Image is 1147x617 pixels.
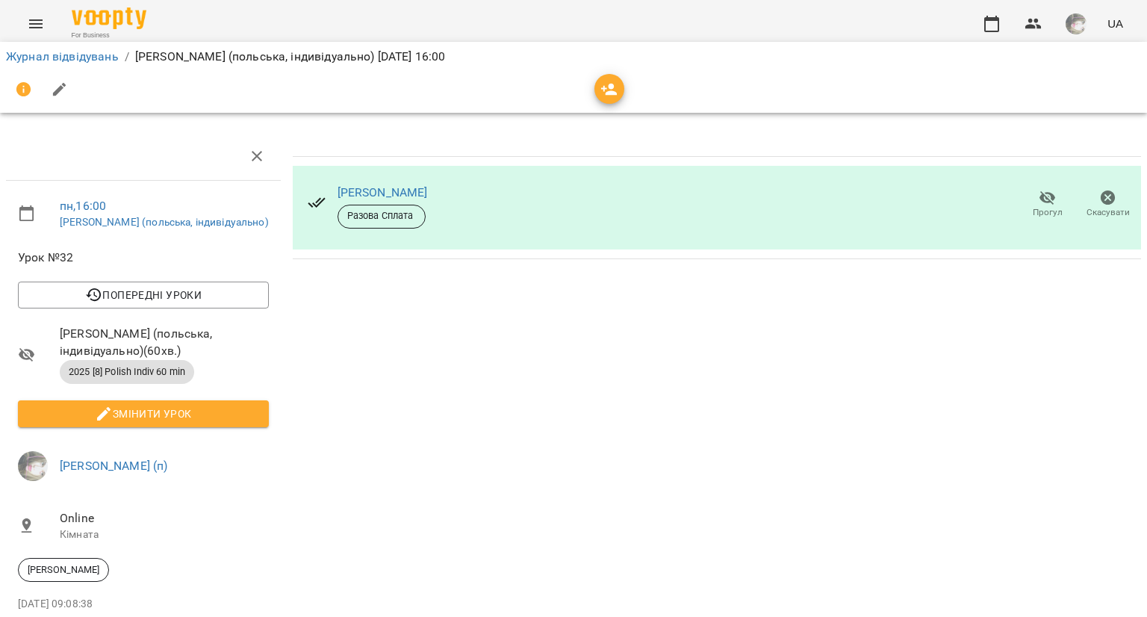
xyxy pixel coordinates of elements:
[1087,206,1130,219] span: Скасувати
[1066,13,1087,34] img: e3906ac1da6b2fc8356eee26edbd6dfe.jpg
[18,249,269,267] span: Урок №32
[18,558,109,582] div: [PERSON_NAME]
[60,527,269,542] p: Кімната
[135,48,446,66] p: [PERSON_NAME] (польська, індивідуально) [DATE] 16:00
[1101,10,1129,37] button: UA
[30,286,257,304] span: Попередні уроки
[18,282,269,308] button: Попередні уроки
[1017,184,1078,226] button: Прогул
[72,31,146,40] span: For Business
[6,48,1141,66] nav: breadcrumb
[18,6,54,42] button: Menu
[6,49,119,63] a: Журнал відвідувань
[60,459,168,473] a: [PERSON_NAME] (п)
[18,597,269,612] p: [DATE] 09:08:38
[1078,184,1138,226] button: Скасувати
[18,451,48,481] img: e3906ac1da6b2fc8356eee26edbd6dfe.jpg
[60,365,194,379] span: 2025 [8] Polish Indiv 60 min
[60,509,269,527] span: Online
[18,400,269,427] button: Змінити урок
[125,48,129,66] li: /
[19,563,108,577] span: [PERSON_NAME]
[338,209,425,223] span: Разова Сплата
[30,405,257,423] span: Змінити урок
[60,325,269,360] span: [PERSON_NAME] (польська, індивідуально) ( 60 хв. )
[60,216,269,228] a: [PERSON_NAME] (польська, індивідуально)
[338,185,428,199] a: [PERSON_NAME]
[72,7,146,29] img: Voopty Logo
[1033,206,1063,219] span: Прогул
[1107,16,1123,31] span: UA
[60,199,106,213] a: пн , 16:00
